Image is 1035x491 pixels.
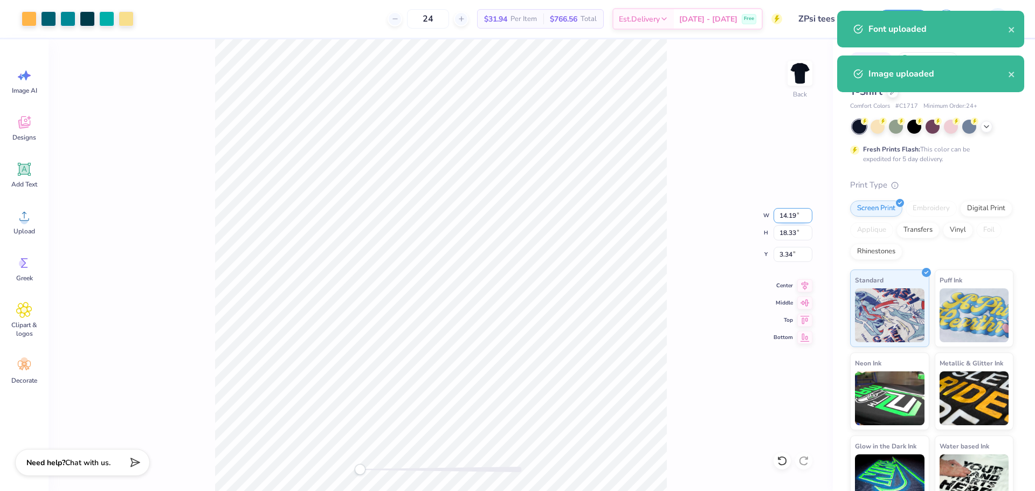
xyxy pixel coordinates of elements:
[855,274,884,286] span: Standard
[850,222,893,238] div: Applique
[868,23,1008,36] div: Font uploaded
[355,464,365,475] div: Accessibility label
[906,200,957,217] div: Embroidery
[12,86,37,95] span: Image AI
[11,180,37,189] span: Add Text
[619,13,660,25] span: Est. Delivery
[407,9,449,29] input: – –
[855,440,916,452] span: Glow in the Dark Ink
[855,288,924,342] img: Standard
[793,89,807,99] div: Back
[940,274,962,286] span: Puff Ink
[940,440,989,452] span: Water based Ink
[940,357,1003,369] span: Metallic & Glitter Ink
[679,13,737,25] span: [DATE] - [DATE]
[550,13,577,25] span: $766.56
[976,222,1002,238] div: Foil
[850,200,902,217] div: Screen Print
[789,63,811,84] img: Back
[774,299,793,307] span: Middle
[1008,23,1016,36] button: close
[960,200,1012,217] div: Digital Print
[510,13,537,25] span: Per Item
[484,13,507,25] span: $31.94
[896,222,940,238] div: Transfers
[850,179,1013,191] div: Print Type
[940,371,1009,425] img: Metallic & Glitter Ink
[855,357,881,369] span: Neon Ink
[1008,67,1016,80] button: close
[923,102,977,111] span: Minimum Order: 24 +
[65,458,111,468] span: Chat with us.
[13,227,35,236] span: Upload
[744,15,754,23] span: Free
[987,8,1009,30] img: Vincent Lloyd Laurel
[774,281,793,290] span: Center
[943,222,973,238] div: Vinyl
[774,333,793,342] span: Bottom
[26,458,65,468] strong: Need help?
[969,8,1013,30] a: VL
[895,102,918,111] span: # C1717
[581,13,597,25] span: Total
[850,244,902,260] div: Rhinestones
[850,102,890,111] span: Comfort Colors
[11,376,37,385] span: Decorate
[868,67,1008,80] div: Image uploaded
[855,371,924,425] img: Neon Ink
[863,144,996,164] div: This color can be expedited for 5 day delivery.
[790,8,870,30] input: Untitled Design
[12,133,36,142] span: Designs
[6,321,42,338] span: Clipart & logos
[940,288,1009,342] img: Puff Ink
[863,145,920,154] strong: Fresh Prints Flash:
[774,316,793,324] span: Top
[16,274,33,282] span: Greek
